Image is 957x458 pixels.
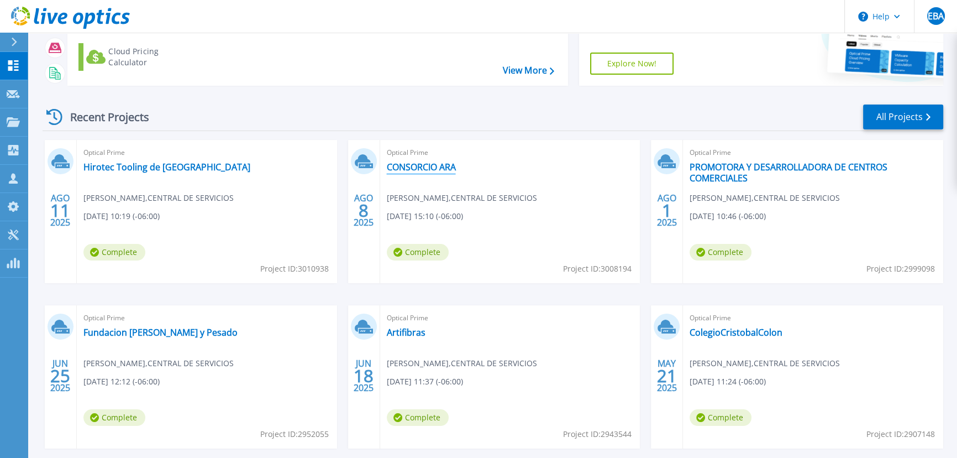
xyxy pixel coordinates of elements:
span: [PERSON_NAME] , CENTRAL DE SERVICIOS [83,192,234,204]
span: [PERSON_NAME] , CENTRAL DE SERVICIOS [387,192,537,204]
span: 18 [354,371,374,381]
span: 25 [50,371,70,381]
a: CONSORCIO ARA [387,162,456,173]
span: Optical Prime [690,147,937,159]
div: Cloud Pricing Calculator [108,46,197,68]
div: Recent Projects [43,103,164,131]
span: Complete [387,244,449,261]
span: [PERSON_NAME] , CENTRAL DE SERVICIOS [690,192,840,204]
a: Cloud Pricing Calculator [78,43,202,71]
span: [DATE] 11:24 (-06:00) [690,376,766,388]
a: ColegioCristobalColon [690,327,782,338]
span: Project ID: 3010938 [260,263,329,275]
a: Artifibras [387,327,425,338]
a: Fundacion [PERSON_NAME] y Pesado [83,327,238,338]
span: 11 [50,206,70,215]
span: [DATE] 12:12 (-06:00) [83,376,160,388]
div: JUN 2025 [353,356,374,396]
span: Optical Prime [690,312,937,324]
span: Project ID: 2907148 [866,428,935,440]
span: [PERSON_NAME] , CENTRAL DE SERVICIOS [387,357,537,369]
div: AGO 2025 [50,190,71,231]
div: MAY 2025 [656,356,677,396]
span: 1 [662,206,672,215]
span: Optical Prime [387,147,634,159]
span: Project ID: 2952055 [260,428,329,440]
a: Explore Now! [590,53,674,75]
span: [DATE] 11:37 (-06:00) [387,376,463,388]
span: Complete [83,409,145,426]
span: Optical Prime [83,147,330,159]
span: [DATE] 10:19 (-06:00) [83,210,160,222]
span: Project ID: 2999098 [866,263,935,275]
span: [DATE] 10:46 (-06:00) [690,210,766,222]
a: Hirotec Tooling de [GEOGRAPHIC_DATA] [83,162,250,173]
div: AGO 2025 [656,190,677,231]
span: Complete [690,409,751,426]
span: [DATE] 15:10 (-06:00) [387,210,463,222]
span: Complete [387,409,449,426]
span: Project ID: 3008194 [563,263,632,275]
span: 21 [657,371,677,381]
span: EBA [928,12,944,20]
span: Complete [83,244,145,261]
span: Optical Prime [83,312,330,324]
span: [PERSON_NAME] , CENTRAL DE SERVICIOS [83,357,234,369]
span: Complete [690,244,751,261]
span: [PERSON_NAME] , CENTRAL DE SERVICIOS [690,357,840,369]
div: AGO 2025 [353,190,374,231]
span: Optical Prime [387,312,634,324]
a: All Projects [863,105,943,129]
a: PROMOTORA Y DESARROLLADORA DE CENTROS COMERCIALES [690,162,937,184]
span: Project ID: 2943544 [563,428,632,440]
span: 8 [359,206,369,215]
a: View More [502,65,554,76]
div: JUN 2025 [50,356,71,396]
